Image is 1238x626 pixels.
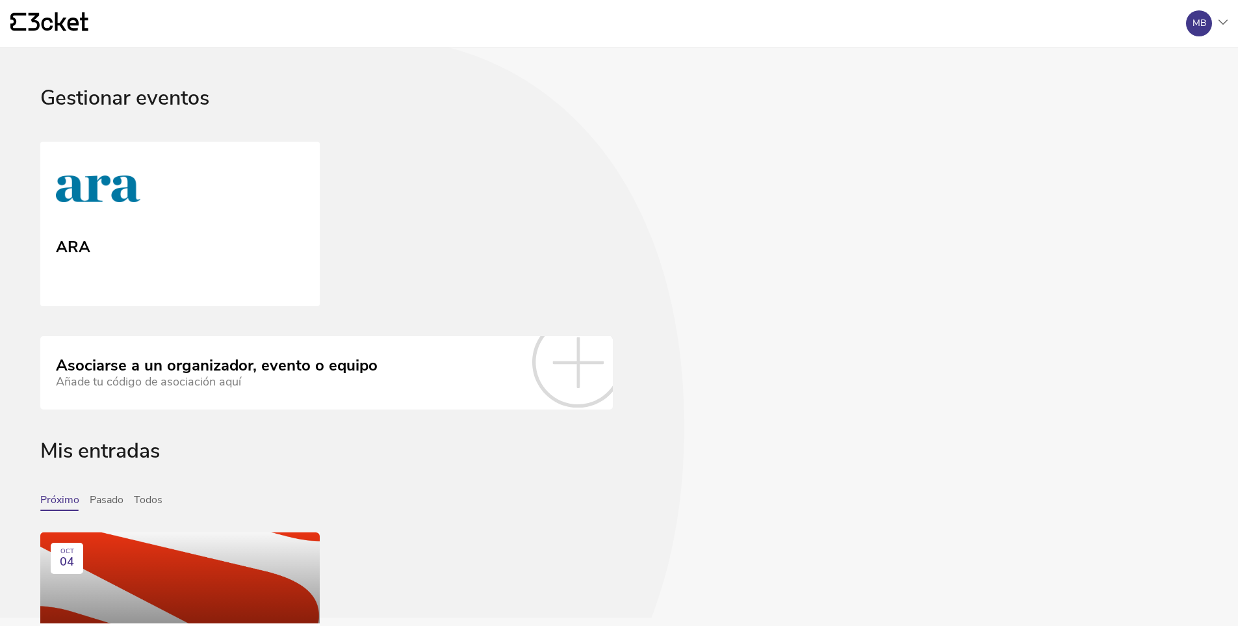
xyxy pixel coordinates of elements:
div: Gestionar eventos [40,86,1198,142]
button: Próximo [40,494,79,511]
div: Mis entradas [40,439,1198,495]
a: Asociarse a un organizador, evento o equipo Añade tu código de asociación aquí [40,336,613,409]
img: ARA [56,163,140,221]
a: ARA ARA [40,142,320,307]
g: {' '} [10,13,26,31]
button: Todos [134,494,162,511]
a: {' '} [10,12,88,34]
div: Asociarse a un organizador, evento o equipo [56,357,378,375]
div: MB [1193,18,1206,29]
div: OCT [60,548,74,556]
div: Añade tu código de asociación aquí [56,375,378,389]
span: 04 [60,555,74,569]
button: Pasado [90,494,123,511]
div: ARA [56,233,90,257]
